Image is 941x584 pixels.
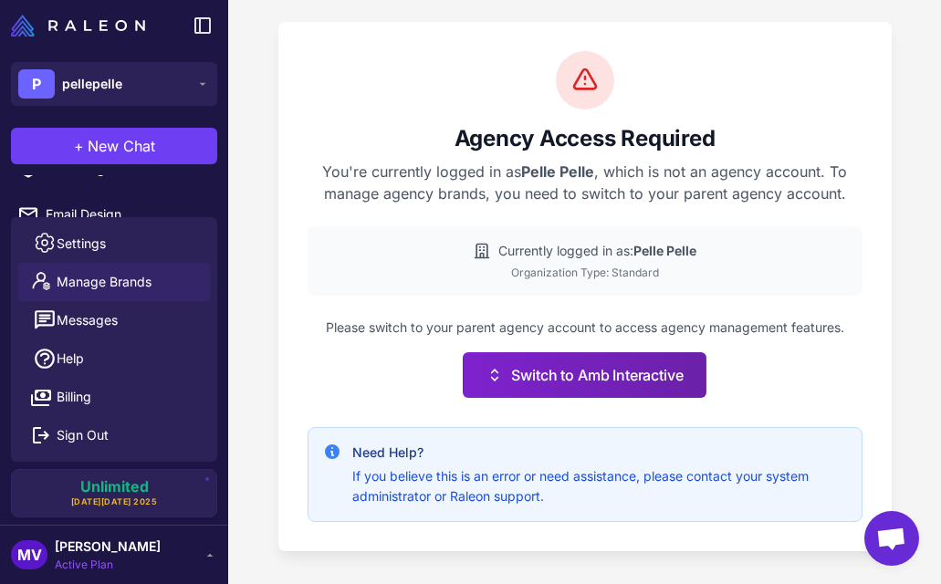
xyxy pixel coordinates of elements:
p: If you believe this is an error or need assistance, please contact your system administrator or R... [352,466,847,506]
span: [DATE][DATE] 2025 [71,495,158,508]
span: Unlimited [80,479,149,494]
span: Manage Brands [57,272,152,292]
span: [PERSON_NAME] [55,537,161,557]
div: Organization Type: Standard [322,265,848,281]
button: Sign Out [18,416,210,454]
p: You're currently logged in as , which is not an agency account. To manage agency brands, you need... [308,161,863,204]
a: Email Design [7,195,221,234]
button: Switch to Amb Interactive [463,352,706,398]
div: P [18,69,55,99]
button: Ppellepelle [11,62,217,106]
a: Help [18,339,210,378]
span: pellepelle [62,74,122,94]
span: Currently logged in as: [498,241,696,261]
a: Raleon Logo [11,15,152,36]
span: Active Plan [55,557,161,573]
div: Open chat [864,511,919,566]
span: Settings [57,234,106,254]
button: +New Chat [11,128,217,164]
p: Please switch to your parent agency account to access agency management features. [308,318,863,338]
span: Billing [57,387,91,407]
span: New Chat [88,135,155,157]
span: Sign Out [57,425,109,445]
strong: Pelle Pelle [633,243,696,258]
span: Messages [57,310,118,330]
img: Raleon Logo [11,15,145,36]
span: Email Design [46,204,206,224]
strong: Pelle Pelle [521,162,594,181]
span: + [74,135,84,157]
button: Messages [18,301,210,339]
h2: Agency Access Required [308,124,863,153]
span: Help [57,349,84,369]
div: MV [11,540,47,569]
h4: Need Help? [352,443,847,463]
